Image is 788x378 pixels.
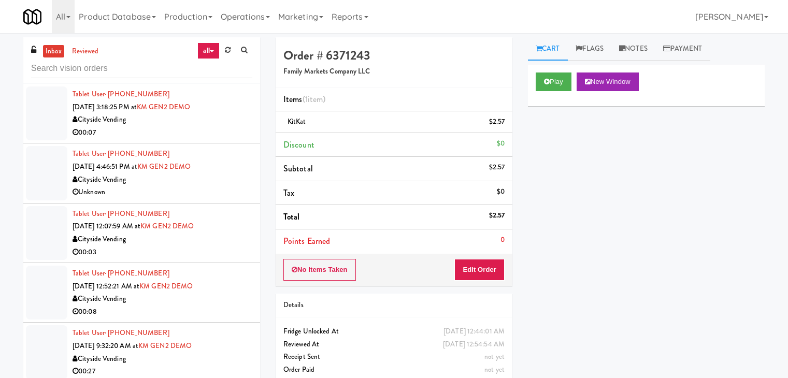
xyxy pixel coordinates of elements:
[611,37,655,61] a: Notes
[73,365,252,378] div: 00:27
[443,338,505,351] div: [DATE] 12:54:54 AM
[484,365,505,374] span: not yet
[138,341,192,351] a: KM GEN2 DEMO
[137,162,191,171] a: KM GEN2 DEMO
[303,93,326,105] span: (1 )
[443,325,505,338] div: [DATE] 12:44:01 AM
[283,364,505,376] div: Order Paid
[283,299,505,312] div: Details
[73,221,140,231] span: [DATE] 12:07:59 AM at
[655,37,710,61] a: Payment
[23,143,260,203] li: Tablet User· [PHONE_NUMBER][DATE] 4:46:51 PM atKM GEN2 DEMOCityside VendingUnknown
[484,352,505,361] span: not yet
[497,185,505,198] div: $0
[73,149,169,158] a: Tablet User· [PHONE_NUMBER]
[73,328,169,338] a: Tablet User· [PHONE_NUMBER]
[73,162,137,171] span: [DATE] 4:46:51 PM at
[283,68,505,76] h5: Family Markets Company LLC
[23,203,260,263] li: Tablet User· [PHONE_NUMBER][DATE] 12:07:59 AM atKM GEN2 DEMOCityside Vending00:03
[105,209,169,219] span: · [PHONE_NUMBER]
[23,8,41,26] img: Micromart
[73,89,169,99] a: Tablet User· [PHONE_NUMBER]
[23,263,260,323] li: Tablet User· [PHONE_NUMBER][DATE] 12:52:21 AM atKM GEN2 DEMOCityside Vending00:08
[283,49,505,62] h4: Order # 6371243
[139,281,193,291] a: KM GEN2 DEMO
[283,139,314,151] span: Discount
[577,72,639,91] button: New Window
[73,186,252,199] div: Unknown
[73,281,139,291] span: [DATE] 12:52:21 AM at
[73,268,169,278] a: Tablet User· [PHONE_NUMBER]
[197,42,219,59] a: all
[283,163,313,175] span: Subtotal
[489,161,505,174] div: $2.57
[283,338,505,351] div: Reviewed At
[105,149,169,158] span: · [PHONE_NUMBER]
[73,113,252,126] div: Cityside Vending
[283,211,300,223] span: Total
[73,209,169,219] a: Tablet User· [PHONE_NUMBER]
[283,93,325,105] span: Items
[73,102,137,112] span: [DATE] 3:18:25 PM at
[73,233,252,246] div: Cityside Vending
[31,59,252,78] input: Search vision orders
[69,45,102,58] a: reviewed
[105,268,169,278] span: · [PHONE_NUMBER]
[23,84,260,143] li: Tablet User· [PHONE_NUMBER][DATE] 3:18:25 PM atKM GEN2 DEMOCityside Vending00:07
[308,93,323,105] ng-pluralize: item
[283,235,330,247] span: Points Earned
[73,353,252,366] div: Cityside Vending
[497,137,505,150] div: $0
[73,341,138,351] span: [DATE] 9:32:20 AM at
[528,37,568,61] a: Cart
[454,259,505,281] button: Edit Order
[73,126,252,139] div: 00:07
[288,117,306,126] span: KitKat
[283,351,505,364] div: Receipt Sent
[73,306,252,318] div: 00:08
[43,45,64,58] a: inbox
[73,293,252,306] div: Cityside Vending
[73,173,252,186] div: Cityside Vending
[73,246,252,259] div: 00:03
[489,209,505,222] div: $2.57
[489,115,505,128] div: $2.57
[500,234,505,246] div: 0
[283,187,294,199] span: Tax
[283,325,505,338] div: Fridge Unlocked At
[105,328,169,338] span: · [PHONE_NUMBER]
[137,102,190,112] a: KM GEN2 DEMO
[568,37,612,61] a: Flags
[283,259,356,281] button: No Items Taken
[140,221,194,231] a: KM GEN2 DEMO
[536,72,571,91] button: Play
[105,89,169,99] span: · [PHONE_NUMBER]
